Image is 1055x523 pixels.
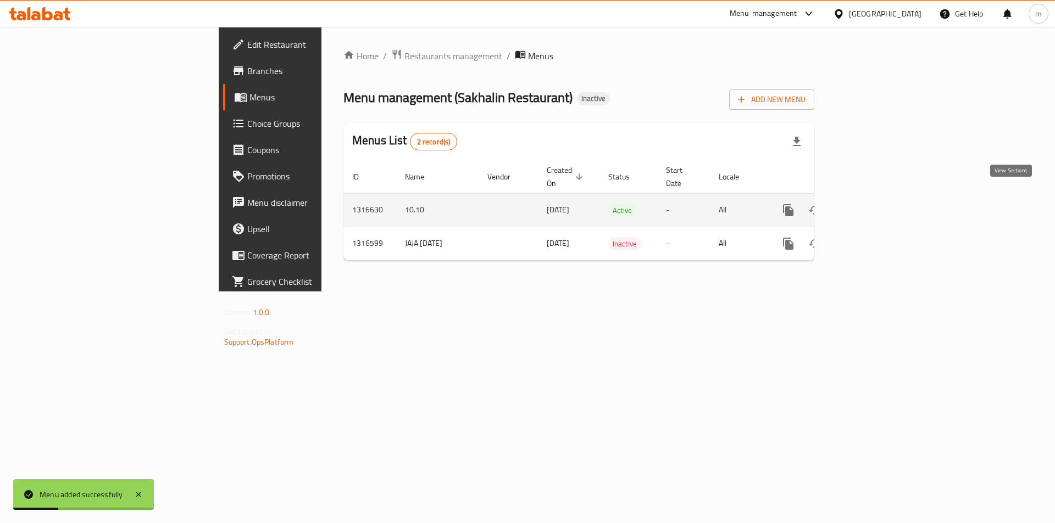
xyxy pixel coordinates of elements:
span: Vendor [487,170,525,183]
span: Menus [528,49,553,63]
span: Coverage Report [247,249,386,262]
span: Version: [224,305,251,319]
div: Inactive [577,92,610,105]
div: Menu added successfully [40,488,123,500]
span: Upsell [247,222,386,235]
nav: breadcrumb [343,49,814,63]
span: Restaurants management [404,49,502,63]
span: Inactive [577,94,610,103]
span: Name [405,170,438,183]
a: Support.OpsPlatform [224,335,294,349]
div: [GEOGRAPHIC_DATA] [849,8,921,20]
span: Choice Groups [247,117,386,130]
a: Branches [223,58,395,84]
button: Add New Menu [729,89,814,110]
li: / [507,49,510,63]
span: Menu management ( Sakhalin Restaurant ) [343,85,573,110]
td: 10.10 [396,193,479,227]
span: Edit Restaurant [247,38,386,51]
button: more [775,230,802,257]
a: Coverage Report [223,242,395,268]
div: Inactive [608,237,641,250]
span: Add New Menu [738,93,806,106]
a: Coupons [223,137,395,163]
td: - [657,193,710,227]
span: Branches [247,64,386,77]
span: 2 record(s) [410,137,457,147]
button: Change Status [802,197,828,223]
a: Choice Groups [223,110,395,137]
a: Menus [223,84,395,110]
span: Created On [547,164,586,190]
span: Start Date [666,164,697,190]
span: Inactive [608,238,641,250]
td: All [710,193,767,227]
span: Status [608,170,644,183]
span: Coupons [247,143,386,156]
div: Total records count [410,133,458,150]
h2: Menus List [352,132,457,150]
span: m [1035,8,1042,20]
table: enhanced table [343,160,890,261]
div: Export file [784,128,810,155]
span: Promotions [247,170,386,183]
a: Grocery Checklist [223,268,395,295]
a: Upsell [223,216,395,242]
div: Menu-management [730,7,797,20]
th: Actions [767,160,890,194]
td: JAJA [DATE] [396,227,479,260]
button: Change Status [802,230,828,257]
span: Grocery Checklist [247,275,386,288]
a: Edit Restaurant [223,31,395,58]
span: Menus [249,91,386,104]
span: 1.0.0 [253,305,270,319]
a: Restaurants management [391,49,502,63]
span: Menu disclaimer [247,196,386,209]
span: Locale [719,170,753,183]
span: ID [352,170,373,183]
span: [DATE] [547,236,569,250]
td: - [657,227,710,260]
span: Active [608,204,636,217]
span: [DATE] [547,203,569,217]
button: more [775,197,802,223]
td: All [710,227,767,260]
a: Promotions [223,163,395,189]
span: Get support on: [224,324,275,338]
a: Menu disclaimer [223,189,395,216]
